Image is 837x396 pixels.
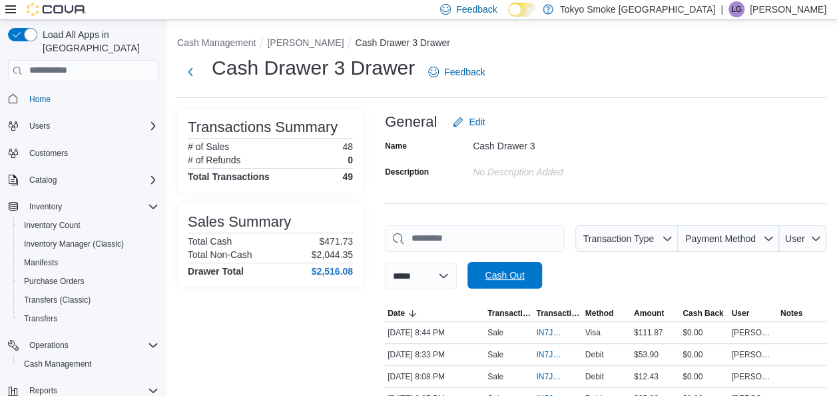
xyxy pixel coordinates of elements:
[24,239,124,249] span: Inventory Manager (Classic)
[750,1,826,17] p: [PERSON_NAME]
[447,109,490,135] button: Edit
[678,225,779,252] button: Payment Method
[19,255,158,271] span: Manifests
[385,141,407,151] label: Name
[731,308,749,319] span: User
[388,308,405,319] span: Date
[731,349,774,360] span: [PERSON_NAME]
[24,359,91,369] span: Cash Management
[355,37,449,48] button: Cash Drawer 3 Drawer
[3,117,164,135] button: Users
[24,276,85,287] span: Purchase Orders
[473,135,651,151] div: Cash Drawer 3
[13,216,164,235] button: Inventory Count
[685,233,756,244] span: Payment Method
[536,369,579,385] button: IN7JGD-6600112
[19,356,97,372] a: Cash Management
[24,199,158,215] span: Inventory
[779,225,826,252] button: User
[585,308,614,319] span: Method
[680,325,728,341] div: $0.00
[24,220,81,231] span: Inventory Count
[385,347,485,363] div: [DATE] 8:33 PM
[680,347,728,363] div: $0.00
[342,141,353,152] p: 48
[585,371,604,382] span: Debit
[19,236,129,252] a: Inventory Manager (Classic)
[508,3,536,17] input: Dark Mode
[536,347,579,363] button: IN7JGD-6600238
[29,340,69,351] span: Operations
[212,55,415,81] h1: Cash Drawer 3 Drawer
[731,1,742,17] span: LG
[385,369,485,385] div: [DATE] 8:08 PM
[469,115,485,129] span: Edit
[583,305,631,321] button: Method
[24,337,74,353] button: Operations
[312,249,353,260] p: $2,044.35
[720,1,723,17] p: |
[24,145,73,161] a: Customers
[24,118,158,134] span: Users
[19,292,158,308] span: Transfers (Classic)
[3,143,164,163] button: Customers
[583,233,655,244] span: Transaction Type
[13,309,164,328] button: Transfers
[13,291,164,309] button: Transfers (Classic)
[634,349,659,360] span: $53.90
[188,141,229,152] h6: # of Sales
[13,253,164,272] button: Manifests
[585,349,604,360] span: Debit
[487,327,503,338] p: Sale
[444,65,485,79] span: Feedback
[785,233,805,244] span: User
[188,214,291,230] h3: Sales Summary
[487,308,531,319] span: Transaction Type
[560,1,716,17] p: Tokyo Smoke [GEOGRAPHIC_DATA]
[634,308,664,319] span: Amount
[13,235,164,253] button: Inventory Manager (Classic)
[24,257,58,268] span: Manifests
[177,37,256,48] button: Cash Management
[188,249,252,260] h6: Total Non-Cash
[29,121,50,131] span: Users
[29,385,57,396] span: Reports
[731,371,774,382] span: [PERSON_NAME]
[19,217,86,233] a: Inventory Count
[728,305,777,321] button: User
[188,155,240,165] h6: # of Refunds
[348,155,353,165] p: 0
[575,225,678,252] button: Transaction Type
[536,349,566,360] span: IN7JGD-6600238
[683,308,723,319] span: Cash Back
[188,236,232,247] h6: Total Cash
[319,236,353,247] p: $471.73
[19,217,158,233] span: Inventory Count
[485,269,524,282] span: Cash Out
[680,369,728,385] div: $0.00
[24,145,158,161] span: Customers
[467,262,542,289] button: Cash Out
[29,148,68,159] span: Customers
[680,305,728,321] button: Cash Back
[3,89,164,109] button: Home
[385,305,485,321] button: Date
[19,356,158,372] span: Cash Management
[3,336,164,355] button: Operations
[487,349,503,360] p: Sale
[536,325,579,341] button: IN7JGD-6600294
[13,272,164,291] button: Purchase Orders
[634,371,659,382] span: $12.43
[27,3,87,16] img: Cova
[24,313,57,324] span: Transfers
[536,327,566,338] span: IN7JGD-6600294
[342,171,353,182] h4: 49
[19,273,90,289] a: Purchase Orders
[473,161,651,177] div: No Description added
[188,119,338,135] h3: Transactions Summary
[188,171,270,182] h4: Total Transactions
[385,225,565,252] input: This is a search bar. As you type, the results lower in the page will automatically filter.
[780,308,802,319] span: Notes
[385,325,485,341] div: [DATE] 8:44 PM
